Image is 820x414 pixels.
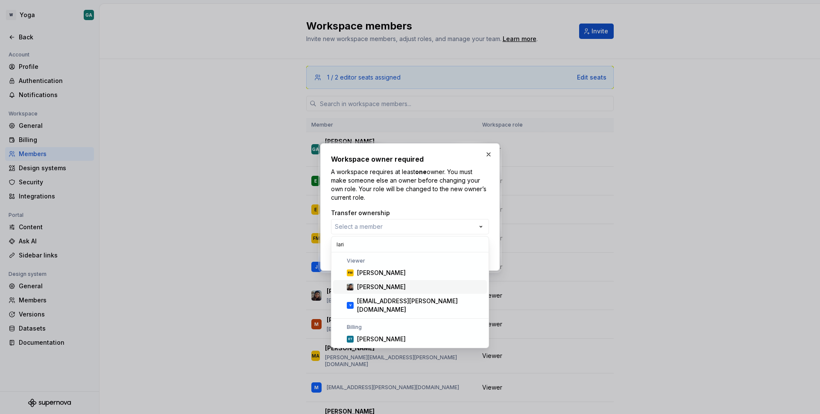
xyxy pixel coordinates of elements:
div: [EMAIL_ADDRESS][PERSON_NAME][DOMAIN_NAME] [357,297,483,314]
div: [PERSON_NAME] [357,269,406,277]
div: [PERSON_NAME] [357,283,406,291]
div: Billing [333,324,487,331]
div: V [349,301,351,310]
input: Search in workspace members... [331,237,489,252]
div: FM [348,269,352,277]
div: Viewer [333,257,487,264]
div: [PERSON_NAME] [357,335,406,343]
div: Search in workspace members... [331,252,489,348]
div: ET [348,335,352,343]
img: Larissa Matos [347,284,354,290]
